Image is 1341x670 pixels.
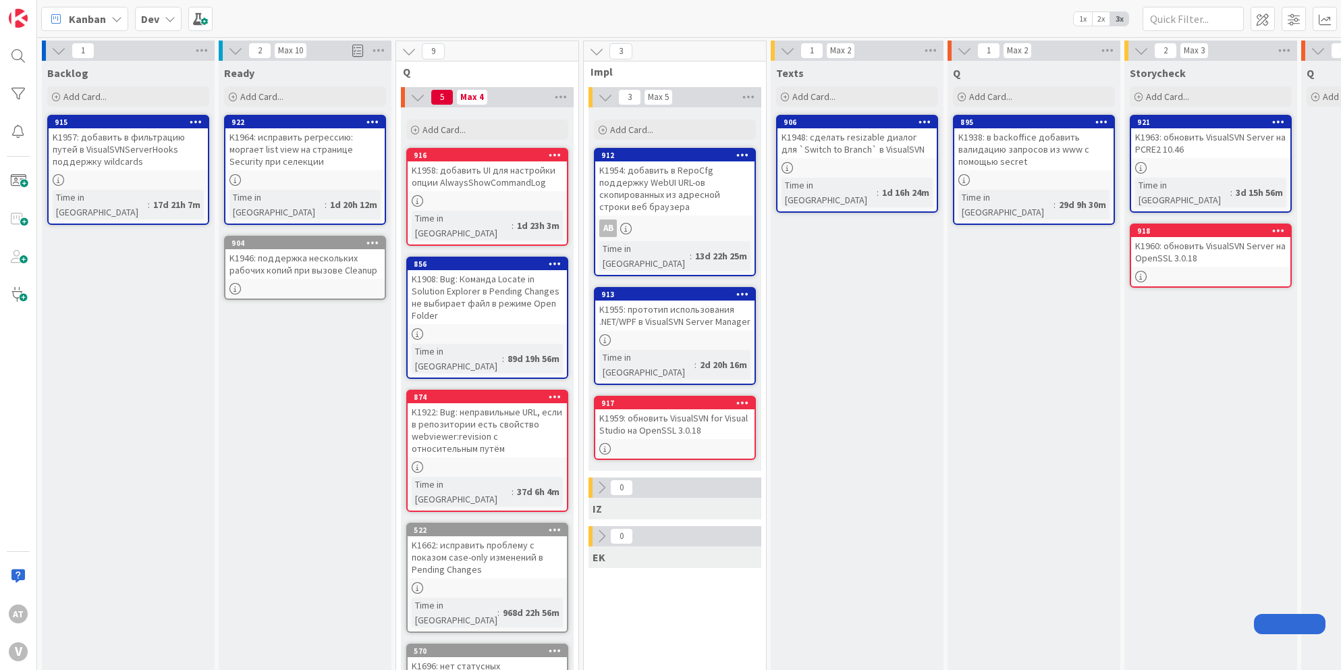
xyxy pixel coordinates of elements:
span: Texts [776,66,804,80]
div: 1d 16h 24m [879,185,933,200]
span: : [1230,185,1232,200]
div: 1d 23h 3m [514,218,563,233]
div: K1948: сделать resizable диалог для `Switch to Branch` в VisualSVN [777,128,937,158]
div: 917K1959: обновить VisualSVN for Visual Studio на OpenSSL 3.0.18 [595,397,755,439]
div: 916 [414,151,567,160]
span: Kanban [69,11,106,27]
div: 917 [595,397,755,409]
span: 2x [1092,12,1110,26]
span: Add Card... [422,124,466,136]
div: K1955: прототип использования .NET/WPF в VisualSVN Server Manager [595,301,755,330]
div: 13d 22h 25m [692,249,750,263]
div: Time in [GEOGRAPHIC_DATA] [958,190,1053,220]
div: 1d 20h 12m [327,197,381,212]
div: 37d 6h 4m [514,484,563,499]
div: 17d 21h 7m [150,197,204,212]
div: 912 [601,151,755,160]
div: 913 [601,290,755,299]
span: 2 [248,43,271,59]
div: 915 [49,116,208,128]
div: AT [9,604,28,623]
span: Storycheck [1130,66,1186,80]
div: Max 3 [1184,47,1205,54]
span: 3 [609,43,632,59]
span: 1 [72,43,94,59]
div: 912K1954: добавить в RepoCfg поддержку WebUI URL-ов скопированных из адресной строки веб браузера [595,149,755,215]
div: 921K1963: обновить VisualSVN Server на PCRE2 10.46 [1131,116,1290,158]
div: Time in [GEOGRAPHIC_DATA] [412,598,497,627]
div: K1662: исправить проблему с показом case-only изменений в Pending Changes [408,536,567,578]
div: Time in [GEOGRAPHIC_DATA] [53,190,148,220]
span: : [512,484,514,499]
div: 918K1960: обновить VisualSVN Server на OpenSSL 3.0.18 [1131,225,1290,267]
div: 874 [408,391,567,403]
div: Time in [GEOGRAPHIC_DATA] [412,344,502,373]
span: 3 [618,89,641,105]
div: 917 [601,398,755,408]
div: 906K1948: сделать resizable диалог для `Switch to Branch` в VisualSVN [777,116,937,158]
div: V [9,642,28,661]
span: 1 [977,43,1000,59]
span: 0 [610,480,633,496]
span: Add Card... [63,91,107,103]
b: Dev [141,12,159,26]
span: : [1053,197,1056,212]
div: K1957: добавить в фильтрацию путей в VisualSVNServerHooks поддержку wildcards [49,128,208,170]
div: 912 [595,149,755,161]
span: : [325,197,327,212]
div: 522 [408,524,567,536]
div: Time in [GEOGRAPHIC_DATA] [412,477,512,507]
img: Visit kanbanzone.com [9,9,28,28]
span: Q [953,66,960,80]
div: 856 [408,258,567,270]
div: Max 2 [830,47,851,54]
div: 922 [231,118,385,127]
div: Time in [GEOGRAPHIC_DATA] [1135,178,1230,207]
div: 922K1964: исправить регрессию: моргает list view на странице Security при селекции [225,116,385,170]
div: Time in [GEOGRAPHIC_DATA] [412,211,512,240]
div: 874 [414,392,567,402]
div: K1959: обновить VisualSVN for Visual Studio на OpenSSL 3.0.18 [595,409,755,439]
div: AB [599,220,617,237]
div: Time in [GEOGRAPHIC_DATA] [229,190,325,220]
div: 906 [777,116,937,128]
div: 522 [414,525,567,535]
div: K1922: Bug: неправильные URL, если в репозитории есть свойство webviewer:revision с относительным... [408,403,567,457]
div: Time in [GEOGRAPHIC_DATA] [599,241,690,271]
div: 904 [231,238,385,248]
span: 1 [800,43,823,59]
div: Max 2 [1007,47,1028,54]
span: : [877,185,879,200]
span: : [497,605,499,620]
span: IZ [593,502,602,515]
div: AB [595,220,755,237]
div: K1960: обновить VisualSVN Server на OpenSSL 3.0.18 [1131,237,1290,267]
div: 895 [960,118,1114,127]
span: 0 [610,528,633,544]
div: 570 [408,645,567,657]
input: Quick Filter... [1143,7,1244,31]
span: Backlog [47,66,88,80]
span: Q [403,65,562,78]
span: Add Card... [240,91,283,103]
span: Impl [591,65,749,78]
div: 922 [225,116,385,128]
span: : [512,218,514,233]
div: 921 [1137,118,1290,127]
span: 1x [1074,12,1092,26]
div: 916 [408,149,567,161]
div: 3d 15h 56m [1232,185,1286,200]
div: 906 [784,118,937,127]
div: 918 [1131,225,1290,237]
span: Add Card... [610,124,653,136]
span: : [148,197,150,212]
div: Time in [GEOGRAPHIC_DATA] [782,178,877,207]
span: EK [593,550,605,564]
div: 522K1662: исправить проблему с показом case-only изменений в Pending Changes [408,524,567,578]
div: 895 [954,116,1114,128]
div: Max 5 [648,94,669,101]
div: 904K1946: поддержка нескольких рабочих копий при вызове Cleanup [225,237,385,279]
div: 913K1955: прототип использования .NET/WPF в VisualSVN Server Manager [595,288,755,330]
span: 9 [422,43,445,59]
div: 570 [414,646,567,656]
